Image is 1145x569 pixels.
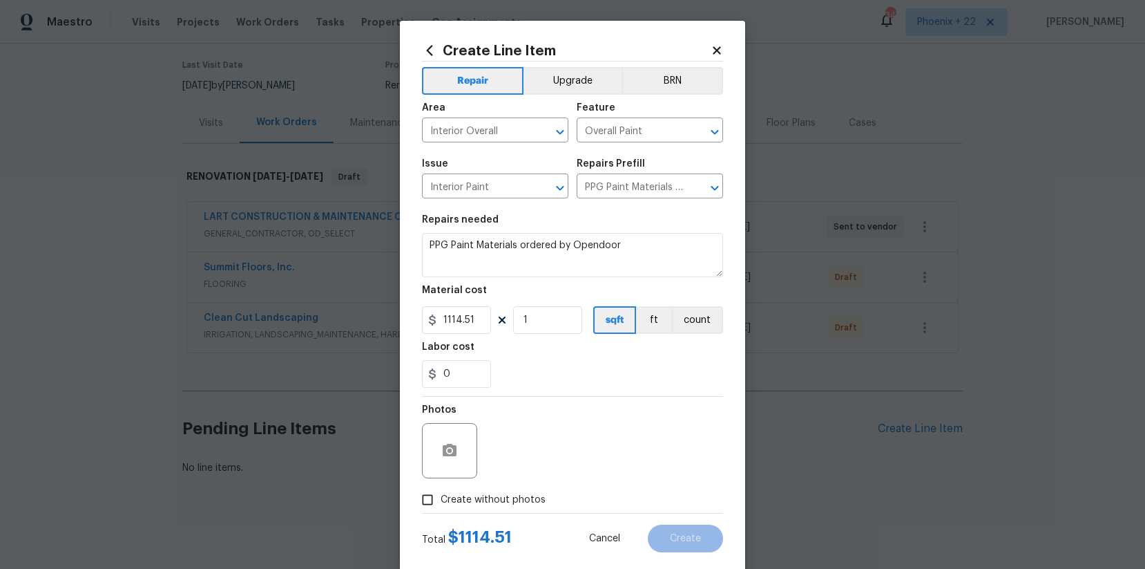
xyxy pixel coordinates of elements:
div: Total [422,530,512,547]
button: ft [636,306,671,334]
button: BRN [622,67,723,95]
button: Cancel [567,525,642,552]
h5: Material cost [422,286,487,295]
button: Create [648,525,723,552]
button: Open [705,122,724,142]
button: Upgrade [523,67,622,95]
span: Cancel [589,534,620,544]
textarea: PPG Paint Materials ordered by Opendoor [422,233,723,277]
h5: Repairs Prefill [577,159,645,169]
button: Open [550,178,570,198]
h2: Create Line Item [422,43,711,58]
button: count [671,306,723,334]
span: $ 1114.51 [448,529,512,545]
button: sqft [593,306,636,334]
span: Create [670,534,701,544]
button: Repair [422,67,523,95]
h5: Labor cost [422,342,474,352]
span: Create without photos [441,493,546,507]
h5: Area [422,103,445,113]
h5: Feature [577,103,615,113]
button: Open [705,178,724,198]
h5: Photos [422,405,456,415]
h5: Repairs needed [422,215,499,225]
h5: Issue [422,159,448,169]
button: Open [550,122,570,142]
